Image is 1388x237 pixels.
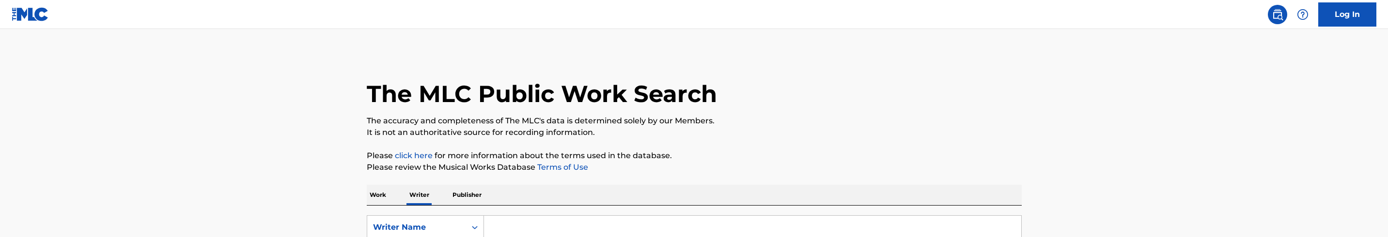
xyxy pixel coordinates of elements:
a: click here [395,151,433,160]
h1: The MLC Public Work Search [367,79,717,108]
img: MLC Logo [12,7,49,21]
p: Writer [406,185,432,205]
p: The accuracy and completeness of The MLC's data is determined solely by our Members. [367,115,1022,127]
div: Writer Name [373,222,460,233]
div: Help [1293,5,1312,24]
a: Public Search [1268,5,1287,24]
a: Log In [1318,2,1376,27]
p: Publisher [450,185,484,205]
p: Work [367,185,389,205]
p: Please for more information about the terms used in the database. [367,150,1022,162]
p: It is not an authoritative source for recording information. [367,127,1022,138]
a: Terms of Use [535,163,588,172]
img: help [1297,9,1309,20]
p: Please review the Musical Works Database [367,162,1022,173]
img: search [1272,9,1283,20]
